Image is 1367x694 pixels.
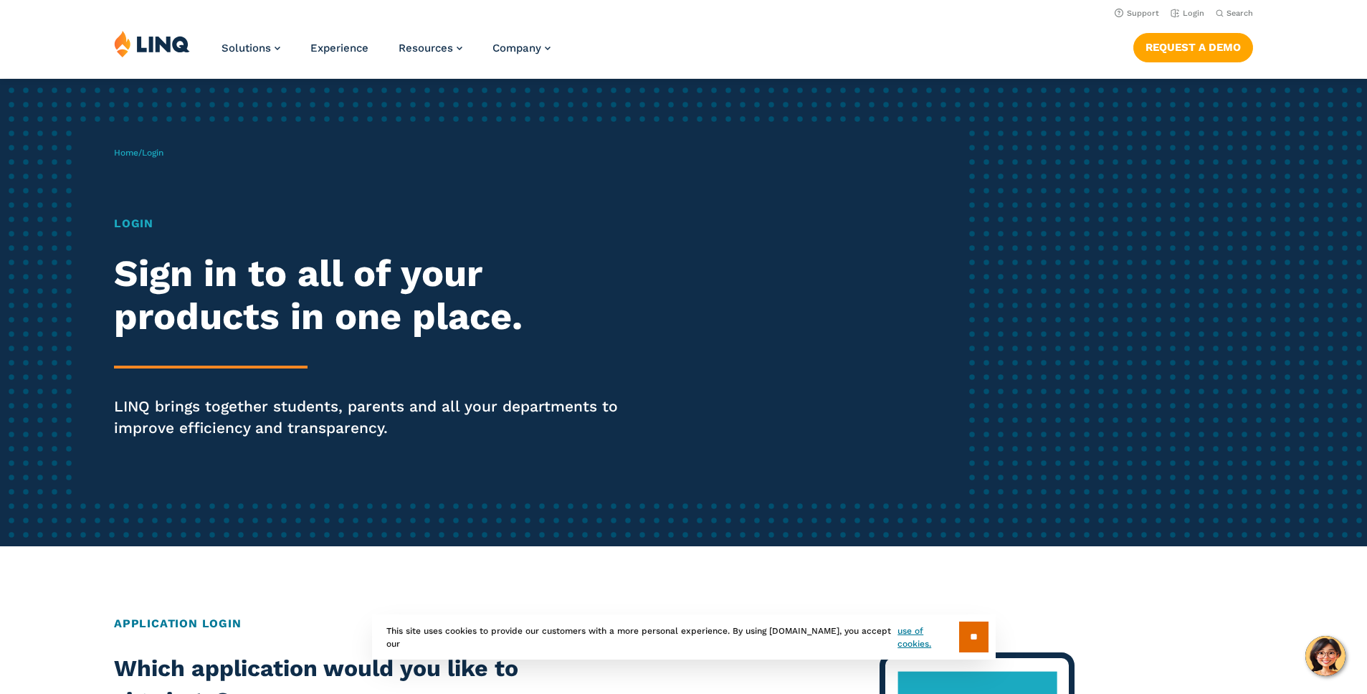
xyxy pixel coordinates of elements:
[897,624,958,650] a: use of cookies.
[492,42,541,54] span: Company
[399,42,453,54] span: Resources
[492,42,551,54] a: Company
[222,30,551,77] nav: Primary Navigation
[114,396,641,439] p: LINQ brings together students, parents and all your departments to improve efficiency and transpa...
[399,42,462,54] a: Resources
[1216,8,1253,19] button: Open Search Bar
[1305,636,1345,676] button: Hello, have a question? Let’s chat.
[1115,9,1159,18] a: Support
[1133,33,1253,62] a: Request a Demo
[114,252,641,338] h2: Sign in to all of your products in one place.
[1133,30,1253,62] nav: Button Navigation
[114,215,641,232] h1: Login
[222,42,280,54] a: Solutions
[372,614,996,660] div: This site uses cookies to provide our customers with a more personal experience. By using [DOMAIN...
[1227,9,1253,18] span: Search
[142,148,163,158] span: Login
[222,42,271,54] span: Solutions
[114,148,163,158] span: /
[310,42,368,54] a: Experience
[114,30,190,57] img: LINQ | K‑12 Software
[114,615,1253,632] h2: Application Login
[114,148,138,158] a: Home
[1171,9,1204,18] a: Login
